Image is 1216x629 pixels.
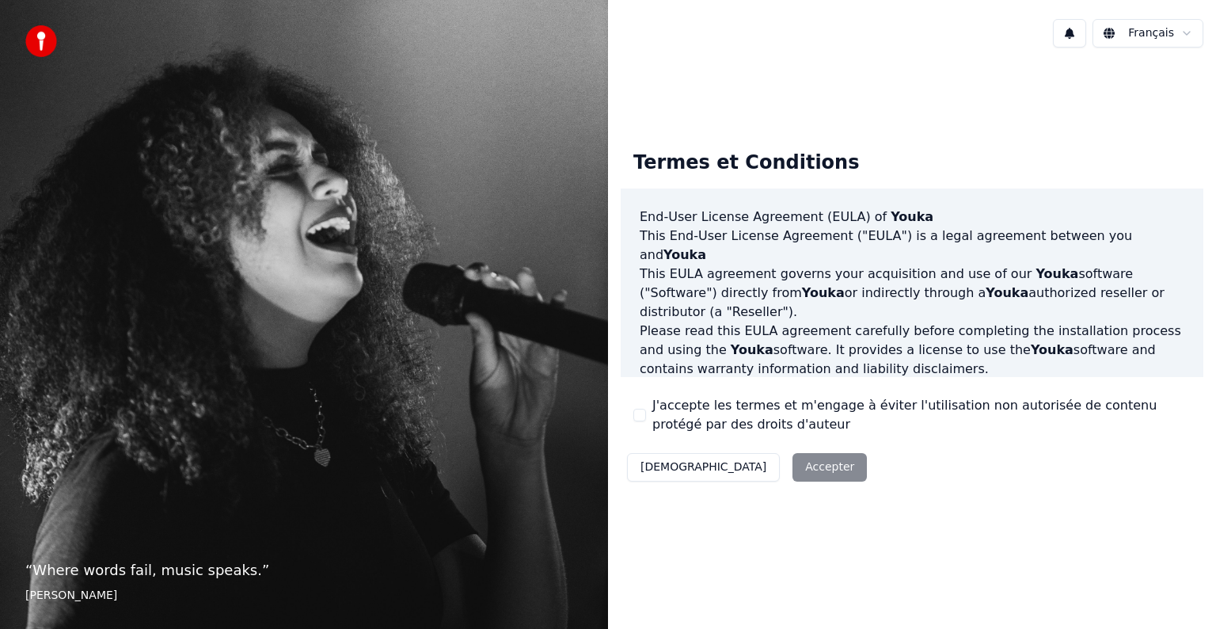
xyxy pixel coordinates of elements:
[25,559,583,581] p: “ Where words fail, music speaks. ”
[663,247,706,262] span: Youka
[25,588,583,604] footer: [PERSON_NAME]
[986,285,1028,300] span: Youka
[802,285,845,300] span: Youka
[627,453,780,482] button: [DEMOGRAPHIC_DATA]
[1031,342,1073,357] span: Youka
[652,396,1191,434] label: J'accepte les termes et m'engage à éviter l'utilisation non autorisée de contenu protégé par des ...
[640,322,1184,379] p: Please read this EULA agreement carefully before completing the installation process and using th...
[891,209,933,224] span: Youka
[1035,266,1078,281] span: Youka
[621,138,872,189] div: Termes et Conditions
[25,25,57,57] img: youka
[640,265,1184,322] p: This EULA agreement governs your acquisition and use of our software ("Software") directly from o...
[640,208,1184,227] h3: End-User License Agreement (EULA) of
[640,227,1184,265] p: This End-User License Agreement ("EULA") is a legal agreement between you and
[731,342,773,357] span: Youka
